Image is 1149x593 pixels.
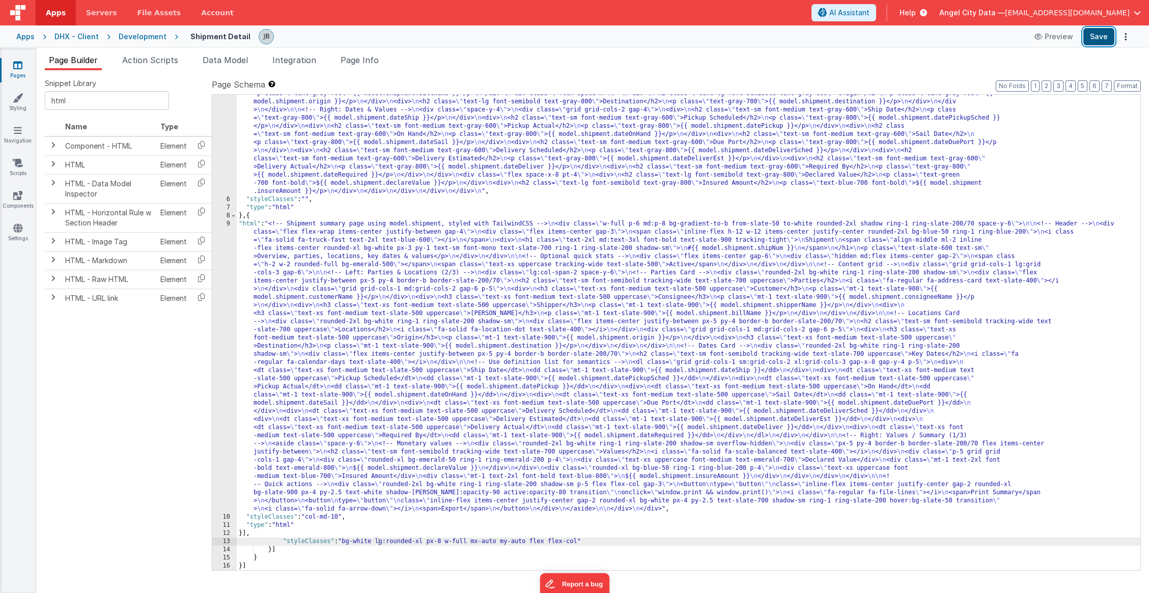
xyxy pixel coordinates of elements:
[1066,80,1076,92] button: 4
[212,513,237,521] div: 10
[212,546,237,554] div: 14
[212,195,237,204] div: 6
[1005,8,1130,18] span: [EMAIL_ADDRESS][DOMAIN_NAME]
[341,55,379,65] span: Page Info
[212,220,237,513] div: 9
[1114,80,1141,92] button: Format
[212,554,237,562] div: 15
[45,78,96,89] span: Snippet Library
[1102,80,1112,92] button: 7
[939,8,1141,18] button: Angel City Data — [EMAIL_ADDRESS][DOMAIN_NAME]
[61,270,156,289] td: HTML - Raw HTML
[54,32,99,42] div: DHX - Client
[259,30,273,44] img: 9990944320bbc1bcb8cfbc08cd9c0949
[212,562,237,570] div: 16
[272,55,316,65] span: Integration
[939,8,1005,18] span: Angel City Data —
[1118,30,1133,44] button: Options
[61,136,156,156] td: Component - HTML
[203,55,248,65] span: Data Model
[1089,80,1100,92] button: 6
[212,538,237,546] div: 13
[61,174,156,203] td: HTML - Data Model Inspector
[156,232,191,251] td: Element
[119,32,166,42] div: Development
[160,122,178,131] span: Type
[212,521,237,529] div: 11
[212,49,237,195] div: 5
[156,155,191,174] td: Element
[61,289,156,307] td: HTML - URL link
[156,174,191,203] td: Element
[86,8,117,18] span: Servers
[156,270,191,289] td: Element
[212,212,237,220] div: 8
[1042,80,1051,92] button: 2
[212,78,265,91] span: Page Schema
[46,8,66,18] span: Apps
[156,136,191,156] td: Element
[1028,29,1079,45] button: Preview
[900,8,916,18] span: Help
[1083,28,1114,45] button: Save
[61,251,156,270] td: HTML - Markdown
[45,91,169,110] input: Search Snippets ...
[811,4,876,21] button: AI Assistant
[156,203,191,232] td: Element
[61,232,156,251] td: HTML - Image Tag
[65,122,87,131] span: Name
[1031,80,1040,92] button: 1
[190,33,250,40] h4: Shipment Detail
[829,8,870,18] span: AI Assistant
[137,8,181,18] span: File Assets
[49,55,98,65] span: Page Builder
[996,80,1029,92] button: No Folds
[156,251,191,270] td: Element
[212,529,237,538] div: 12
[122,55,178,65] span: Action Scripts
[212,204,237,212] div: 7
[61,155,156,174] td: HTML
[156,289,191,307] td: Element
[16,32,35,42] div: Apps
[1053,80,1063,92] button: 3
[1078,80,1087,92] button: 5
[61,203,156,232] td: HTML - Horizontal Rule w Section Header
